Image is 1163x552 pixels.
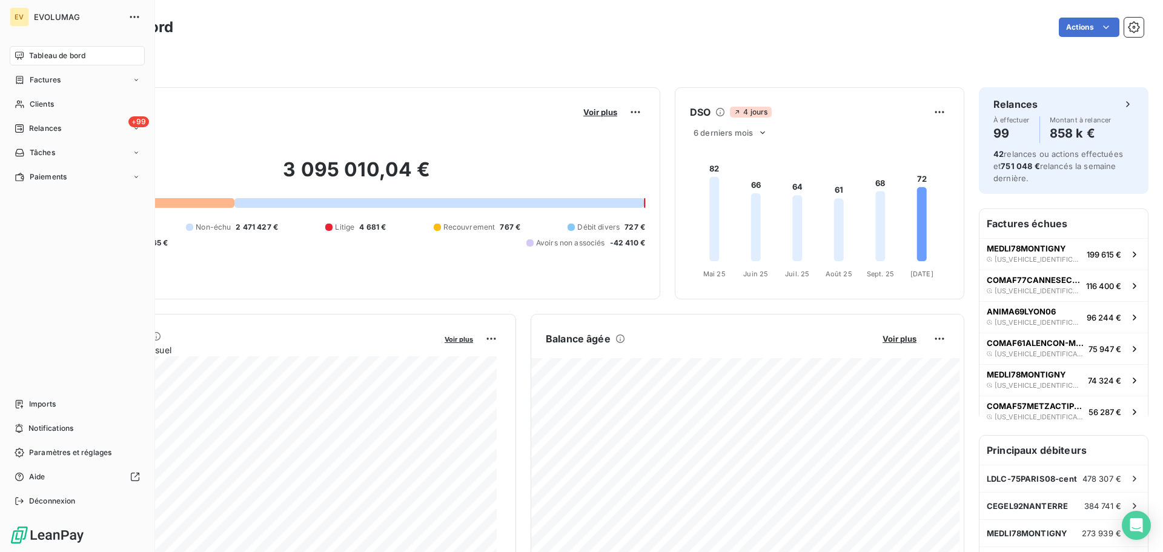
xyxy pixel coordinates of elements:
[441,333,477,344] button: Voir plus
[30,171,67,182] span: Paiements
[694,128,753,138] span: 6 derniers mois
[29,399,56,410] span: Imports
[610,238,645,248] span: -42 410 €
[826,270,852,278] tspan: Août 25
[979,333,1148,364] button: COMAF61ALENCON-MAILL[US_VEHICLE_IDENTIFICATION_NUMBER]75 947 €
[1084,501,1121,511] span: 384 741 €
[1059,18,1119,37] button: Actions
[536,238,605,248] span: Avoirs non associés
[10,525,85,545] img: Logo LeanPay
[1050,116,1112,124] span: Montant à relancer
[1082,474,1121,484] span: 478 307 €
[993,124,1030,143] h4: 99
[703,270,726,278] tspan: Mai 25
[987,244,1066,253] span: MEDLI78MONTIGNY
[1087,250,1121,259] span: 199 615 €
[30,99,54,110] span: Clients
[236,222,278,233] span: 2 471 427 €
[993,97,1038,111] h6: Relances
[979,270,1148,301] button: COMAF77CANNESECLUSE[US_VEHICLE_IDENTIFICATION_NUMBER]116 400 €
[359,222,386,233] span: 4 681 €
[883,334,916,344] span: Voir plus
[1088,407,1121,417] span: 56 287 €
[1001,161,1039,171] span: 751 048 €
[987,307,1056,316] span: ANIMA69LYON06
[1087,313,1121,322] span: 96 244 €
[987,401,1084,411] span: COMAF57METZACTIPOLE
[1122,511,1151,540] div: Open Intercom Messenger
[979,238,1148,270] button: MEDLI78MONTIGNY[US_VEHICLE_IDENTIFICATION_NUMBER]199 615 €
[1088,344,1121,354] span: 75 947 €
[979,396,1148,427] button: COMAF57METZACTIPOLE[US_VEHICLE_IDENTIFICATION_NUMBER]56 287 €
[987,338,1084,348] span: COMAF61ALENCON-MAILL
[335,222,354,233] span: Litige
[979,436,1148,465] h6: Principaux débiteurs
[995,256,1082,263] span: [US_VEHICLE_IDENTIFICATION_NUMBER]
[995,287,1081,294] span: [US_VEHICLE_IDENTIFICATION_NUMBER]
[445,335,473,344] span: Voir plus
[785,270,809,278] tspan: Juil. 25
[995,319,1082,326] span: [US_VEHICLE_IDENTIFICATION_NUMBER]
[68,344,436,356] span: Chiffre d'affaires mensuel
[979,209,1148,238] h6: Factures échues
[68,158,645,194] h2: 3 095 010,04 €
[196,222,231,233] span: Non-échu
[443,222,495,233] span: Recouvrement
[910,270,933,278] tspan: [DATE]
[879,333,920,344] button: Voir plus
[29,496,76,507] span: Déconnexion
[1086,281,1121,291] span: 116 400 €
[583,107,617,117] span: Voir plus
[34,12,121,22] span: EVOLUMAG
[10,7,29,27] div: EV
[987,501,1068,511] span: CEGEL92NANTERRE
[1050,124,1112,143] h4: 858 k €
[979,364,1148,396] button: MEDLI78MONTIGNY[US_VEHICLE_IDENTIFICATION_NUMBER]74 324 €
[546,331,611,346] h6: Balance âgée
[29,123,61,134] span: Relances
[30,75,61,85] span: Factures
[993,116,1030,124] span: À effectuer
[625,222,645,233] span: 727 €
[29,471,45,482] span: Aide
[28,423,73,434] span: Notifications
[1082,528,1121,538] span: 273 939 €
[987,370,1066,379] span: MEDLI78MONTIGNY
[29,447,111,458] span: Paramètres et réglages
[987,474,1077,484] span: LDLC-75PARIS08-cent
[730,107,771,118] span: 4 jours
[987,528,1067,538] span: MEDLI78MONTIGNY
[580,107,621,118] button: Voir plus
[10,467,145,487] a: Aide
[500,222,520,233] span: 767 €
[979,301,1148,333] button: ANIMA69LYON06[US_VEHICLE_IDENTIFICATION_NUMBER]96 244 €
[995,350,1084,357] span: [US_VEHICLE_IDENTIFICATION_NUMBER]
[1088,376,1121,385] span: 74 324 €
[128,116,149,127] span: +99
[30,147,55,158] span: Tâches
[993,149,1004,159] span: 42
[995,382,1083,389] span: [US_VEHICLE_IDENTIFICATION_NUMBER]
[987,275,1081,285] span: COMAF77CANNESECLUSE
[993,149,1123,183] span: relances ou actions effectuées et relancés la semaine dernière.
[743,270,768,278] tspan: Juin 25
[690,105,711,119] h6: DSO
[577,222,620,233] span: Débit divers
[29,50,85,61] span: Tableau de bord
[867,270,894,278] tspan: Sept. 25
[995,413,1084,421] span: [US_VEHICLE_IDENTIFICATION_NUMBER]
